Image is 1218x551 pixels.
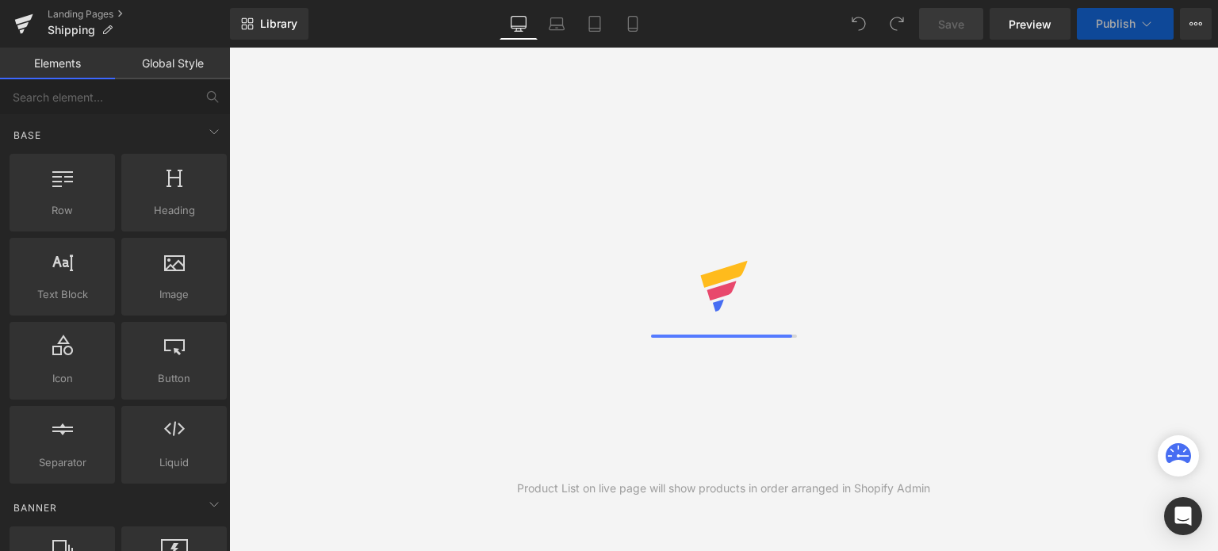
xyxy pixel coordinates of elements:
span: Library [260,17,297,31]
span: Base [12,128,43,143]
a: Mobile [614,8,652,40]
span: Publish [1096,17,1136,30]
a: Preview [990,8,1071,40]
a: Landing Pages [48,8,230,21]
button: Redo [881,8,913,40]
a: Desktop [500,8,538,40]
a: Global Style [115,48,230,79]
span: Button [126,370,222,387]
div: Open Intercom Messenger [1164,497,1202,535]
div: Product List on live page will show products in order arranged in Shopify Admin [517,480,930,497]
span: Preview [1009,16,1051,33]
span: Separator [14,454,110,471]
span: Banner [12,500,59,515]
span: Text Block [14,286,110,303]
a: New Library [230,8,308,40]
span: Save [938,16,964,33]
span: Heading [126,202,222,219]
span: Liquid [126,454,222,471]
span: Icon [14,370,110,387]
span: Row [14,202,110,219]
button: More [1180,8,1212,40]
button: Publish [1077,8,1174,40]
a: Laptop [538,8,576,40]
span: Image [126,286,222,303]
span: Shipping [48,24,95,36]
button: Undo [843,8,875,40]
a: Tablet [576,8,614,40]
